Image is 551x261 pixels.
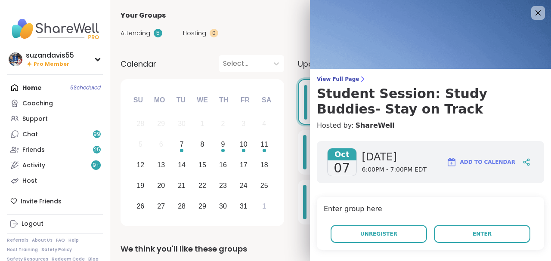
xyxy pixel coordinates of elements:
a: Help [68,237,79,243]
div: Friends [22,146,45,154]
a: Host [7,173,103,188]
div: Choose Thursday, October 23rd, 2025 [214,176,232,195]
div: Choose Friday, October 10th, 2025 [234,135,253,154]
div: Choose Thursday, October 30th, 2025 [214,197,232,215]
a: Support [7,111,103,126]
div: Choose Sunday, October 26th, 2025 [131,197,150,215]
a: View Full PageStudent Session: Study Buddies- Stay on Track [317,76,544,117]
div: 31 [240,200,248,212]
div: Choose Thursday, October 16th, 2025 [214,156,232,175]
button: Enter [434,225,530,243]
div: Not available Wednesday, October 1st, 2025 [193,115,212,133]
img: suzandavis55 [9,52,22,66]
div: Sa [257,91,276,110]
div: Mo [150,91,169,110]
div: 12 [136,159,144,171]
div: Choose Friday, October 24th, 2025 [234,176,253,195]
a: Coaching [7,95,103,111]
div: 11 [260,138,268,150]
h4: Hosted by: [317,120,544,131]
div: 9 [221,138,225,150]
a: Referrals [7,237,28,243]
div: month 2025-10 [130,114,274,216]
div: 27 [157,200,165,212]
div: Choose Monday, October 27th, 2025 [152,197,170,215]
span: Pro Member [34,61,69,68]
a: Safety Policy [41,247,72,253]
a: About Us [32,237,53,243]
span: Add to Calendar [460,158,515,166]
div: Choose Saturday, October 11th, 2025 [255,135,273,154]
div: 18 [260,159,268,171]
div: Not available Sunday, October 5th, 2025 [131,135,150,154]
span: Hosting [183,29,206,38]
div: Choose Monday, October 20th, 2025 [152,176,170,195]
img: ShareWell Logomark [446,157,457,167]
a: Activity9+ [7,157,103,173]
div: 22 [198,180,206,191]
span: Unregister [360,230,397,238]
span: Calendar [121,58,156,70]
div: Choose Tuesday, October 28th, 2025 [173,197,191,215]
div: Choose Thursday, October 9th, 2025 [214,135,232,154]
div: Not available Monday, October 6th, 2025 [152,135,170,154]
span: Oct [328,148,356,160]
div: Choose Sunday, October 12th, 2025 [131,156,150,175]
a: Friends25 [7,142,103,157]
a: ShareWell [355,120,394,131]
div: Not available Sunday, September 28th, 2025 [131,115,150,133]
div: Fr [235,91,254,110]
div: Not available Monday, September 29th, 2025 [152,115,170,133]
div: 16 [219,159,227,171]
div: 21 [178,180,186,191]
div: 25 [260,180,268,191]
div: Not available Tuesday, September 30th, 2025 [173,115,191,133]
div: Choose Friday, October 31st, 2025 [234,197,253,215]
div: Host [22,177,37,185]
div: We think you'll like these groups [121,243,541,255]
div: 10 [240,138,248,150]
span: Enter [473,230,492,238]
div: Not available Friday, October 3rd, 2025 [234,115,253,133]
span: 99 [93,131,100,138]
div: suzandavis55 [26,51,74,60]
div: Coaching [22,99,53,108]
div: 6 [159,138,163,150]
div: 1 [201,118,204,129]
div: We [193,91,212,110]
div: Choose Tuesday, October 7th, 2025 [173,135,191,154]
div: 19 [136,180,144,191]
div: 20 [157,180,165,191]
div: 28 [178,200,186,212]
button: Add to Calendar [443,152,519,172]
div: 5 [154,29,162,37]
img: ShareWell Nav Logo [7,14,103,44]
div: 3 [241,118,245,129]
div: Choose Wednesday, October 8th, 2025 [193,135,212,154]
div: Choose Wednesday, October 29th, 2025 [193,197,212,215]
div: Chat [22,130,38,139]
div: Choose Tuesday, October 21st, 2025 [173,176,191,195]
div: Not available Saturday, October 4th, 2025 [255,115,273,133]
div: Choose Tuesday, October 14th, 2025 [173,156,191,175]
div: Choose Sunday, October 19th, 2025 [131,176,150,195]
a: Logout [7,216,103,232]
div: Support [22,115,48,123]
a: Chat99 [7,126,103,142]
div: 23 [219,180,227,191]
button: Unregister [331,225,427,243]
span: 07 [334,160,350,176]
div: Not available Thursday, October 2nd, 2025 [214,115,232,133]
div: 28 [136,118,144,129]
div: 29 [198,200,206,212]
span: 25 [94,146,100,154]
h4: Enter group here [324,204,537,216]
span: 9 + [93,162,100,169]
div: 29 [157,118,165,129]
div: 14 [178,159,186,171]
div: Th [214,91,233,110]
div: Invite Friends [7,193,103,209]
div: 30 [178,118,186,129]
div: 4 [262,118,266,129]
div: Activity [22,161,45,170]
